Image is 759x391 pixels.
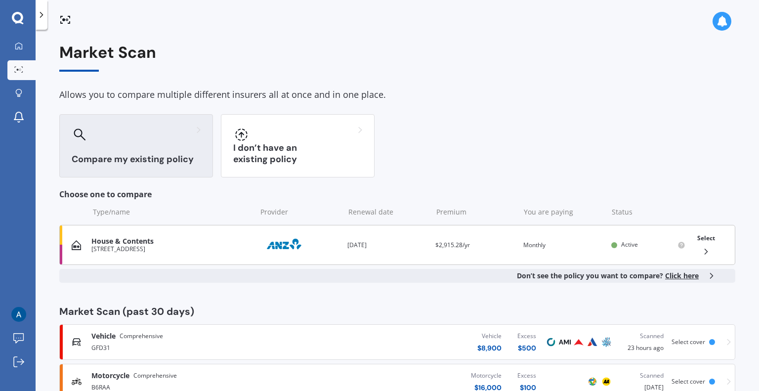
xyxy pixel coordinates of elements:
div: Monthly [523,240,603,250]
span: Click here [665,271,699,280]
span: Active [621,240,638,249]
div: Premium [436,207,516,217]
div: Provider [260,207,340,217]
span: Comprehensive [133,371,177,381]
div: [STREET_ADDRESS] [91,246,252,253]
div: $ 8,900 [477,343,502,353]
img: ANZ [259,236,309,255]
span: Select [697,234,715,242]
img: Autosure [587,336,598,348]
div: Vehicle [477,331,502,341]
div: 23 hours ago [621,331,664,353]
img: motorbike.c49f395e5a6966510904.svg [72,377,82,387]
div: $ 500 [517,343,536,353]
div: Scanned [621,371,664,381]
span: Select cover [672,377,705,386]
div: Choose one to compare [59,189,735,199]
img: Provident [573,336,585,348]
img: AMI [559,336,571,348]
h3: I don’t have an existing policy [233,142,362,165]
div: GFD31 [91,341,308,353]
span: $2,915.28/yr [435,241,470,249]
img: AMP [600,336,612,348]
div: Excess [517,331,536,341]
div: [DATE] [347,240,427,250]
div: House & Contents [91,237,252,246]
img: Protecta [587,376,598,388]
div: You are paying [524,207,604,217]
span: Motorcycle [91,371,129,381]
div: Market Scan [59,43,735,72]
h3: Compare my existing policy [72,154,201,165]
a: VehicleComprehensiveGFD31Vehicle$8,900Excess$500CoveAMIProvidentAutosureAMPScanned23 hours agoSel... [59,324,735,360]
img: ACg8ocI-DVUYXpnK27Z9kbMLvw2LHni8fejaSAUtG2LKDsUqcuCp5lQ=s96-c [11,307,26,322]
div: Motorcycle [471,371,502,381]
div: Allows you to compare multiple different insurers all at once and in one place. [59,87,735,102]
div: Type/name [93,207,253,217]
div: Scanned [621,331,664,341]
span: Vehicle [91,331,116,341]
span: Comprehensive [120,331,163,341]
span: Select cover [672,338,705,346]
div: Renewal date [348,207,428,217]
img: AA [600,376,612,388]
img: House & Contents [72,240,81,250]
div: Market Scan (past 30 days) [59,306,735,316]
b: Don’t see the policy you want to compare? [517,271,699,281]
div: Status [612,207,686,217]
img: Cove [545,336,557,348]
div: Excess [517,371,536,381]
